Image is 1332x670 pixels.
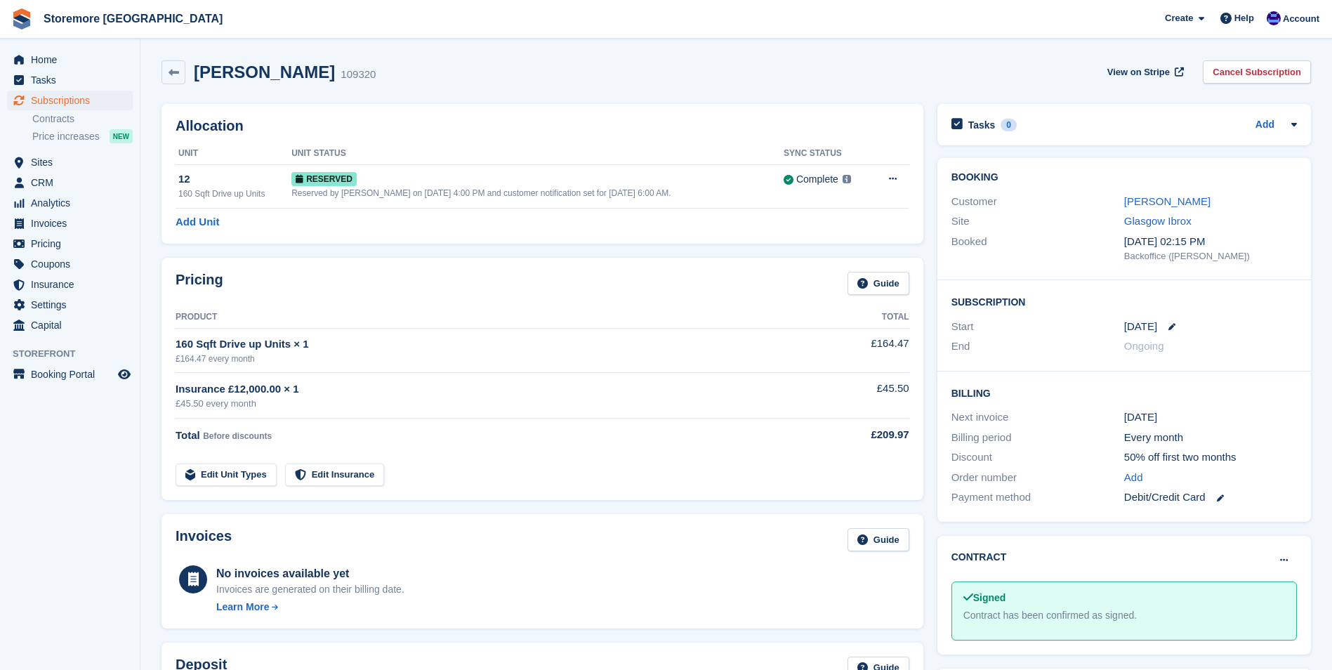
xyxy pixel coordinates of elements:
[7,295,133,315] a: menu
[176,214,219,230] a: Add Unit
[203,431,272,441] span: Before discounts
[31,275,115,294] span: Insurance
[7,193,133,213] a: menu
[951,172,1297,183] h2: Booking
[1124,340,1164,352] span: Ongoing
[1124,234,1297,250] div: [DATE] 02:15 PM
[216,565,404,582] div: No invoices available yet
[1283,12,1319,26] span: Account
[31,315,115,335] span: Capital
[285,464,385,487] a: Edit Insurance
[13,347,140,361] span: Storefront
[7,364,133,384] a: menu
[216,600,404,615] a: Learn More
[1102,60,1187,84] a: View on Stripe
[1267,11,1281,25] img: Angela
[32,130,100,143] span: Price increases
[968,119,996,131] h2: Tasks
[951,214,1124,230] div: Site
[1001,119,1017,131] div: 0
[951,194,1124,210] div: Customer
[951,550,1007,565] h2: Contract
[291,172,357,186] span: Reserved
[796,373,909,419] td: £45.50
[7,275,133,294] a: menu
[31,214,115,233] span: Invoices
[176,272,223,295] h2: Pricing
[951,470,1124,486] div: Order number
[291,143,784,165] th: Unit Status
[176,306,796,329] th: Product
[31,254,115,274] span: Coupons
[784,143,871,165] th: Sync Status
[796,427,909,443] div: £209.97
[31,91,115,110] span: Subscriptions
[1165,11,1193,25] span: Create
[176,397,796,411] div: £45.50 every month
[7,315,133,335] a: menu
[1203,60,1311,84] a: Cancel Subscription
[7,50,133,70] a: menu
[7,234,133,254] a: menu
[951,409,1124,426] div: Next invoice
[963,608,1285,623] div: Contract has been confirmed as signed.
[1124,249,1297,263] div: Backoffice ([PERSON_NAME])
[291,187,784,199] div: Reserved by [PERSON_NAME] on [DATE] 4:00 PM and customer notification set for [DATE] 6:00 AM.
[796,328,909,372] td: £164.47
[1124,409,1297,426] div: [DATE]
[216,600,269,615] div: Learn More
[31,70,115,90] span: Tasks
[176,336,796,353] div: 160 Sqft Drive up Units × 1
[7,254,133,274] a: menu
[951,430,1124,446] div: Billing period
[32,112,133,126] a: Contracts
[951,234,1124,263] div: Booked
[7,214,133,233] a: menu
[951,294,1297,308] h2: Subscription
[176,464,277,487] a: Edit Unit Types
[194,63,335,81] h2: [PERSON_NAME]
[176,143,291,165] th: Unit
[38,7,228,30] a: Storemore [GEOGRAPHIC_DATA]
[176,118,909,134] h2: Allocation
[178,188,291,200] div: 160 Sqft Drive up Units
[178,171,291,188] div: 12
[341,67,376,83] div: 109320
[1124,430,1297,446] div: Every month
[1124,319,1157,335] time: 2025-10-10 00:00:00 UTC
[7,173,133,192] a: menu
[216,582,404,597] div: Invoices are generated on their billing date.
[796,306,909,329] th: Total
[848,272,909,295] a: Guide
[31,364,115,384] span: Booking Portal
[848,528,909,551] a: Guide
[31,152,115,172] span: Sites
[1124,490,1297,506] div: Debit/Credit Card
[176,528,232,551] h2: Invoices
[7,152,133,172] a: menu
[176,381,796,398] div: Insurance £12,000.00 × 1
[11,8,32,29] img: stora-icon-8386f47178a22dfd0bd8f6a31ec36ba5ce8667c1dd55bd0f319d3a0aa187defe.svg
[31,173,115,192] span: CRM
[31,193,115,213] span: Analytics
[1124,215,1192,227] a: Glasgow Ibrox
[1124,195,1211,207] a: [PERSON_NAME]
[1234,11,1254,25] span: Help
[7,70,133,90] a: menu
[963,591,1285,605] div: Signed
[796,172,838,187] div: Complete
[1255,117,1274,133] a: Add
[176,353,796,365] div: £164.47 every month
[7,91,133,110] a: menu
[31,50,115,70] span: Home
[1107,65,1170,79] span: View on Stripe
[31,234,115,254] span: Pricing
[31,295,115,315] span: Settings
[176,429,200,441] span: Total
[951,490,1124,506] div: Payment method
[951,449,1124,466] div: Discount
[951,386,1297,400] h2: Billing
[32,129,133,144] a: Price increases NEW
[110,129,133,143] div: NEW
[1124,470,1143,486] a: Add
